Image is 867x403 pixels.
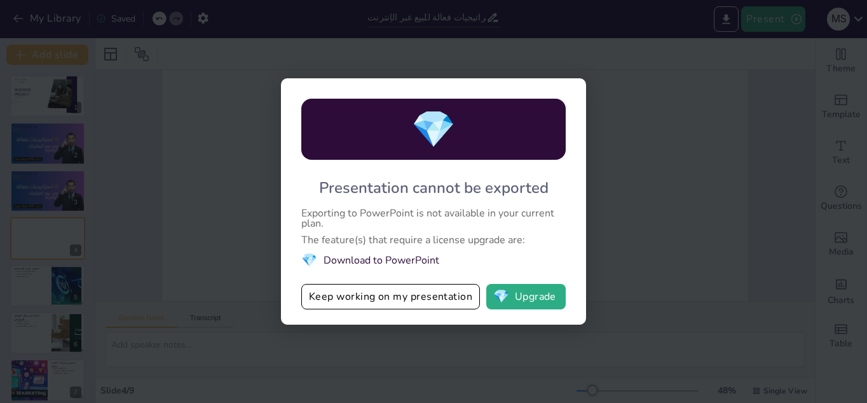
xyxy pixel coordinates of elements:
[301,251,566,269] li: Download to PowerPoint
[319,178,549,198] div: Presentation cannot be exported
[493,290,509,303] span: diamond
[301,235,566,245] div: The feature(s) that require a license upgrade are:
[486,284,566,309] button: diamondUpgrade
[301,284,480,309] button: Keep working on my presentation
[411,105,456,154] span: diamond
[301,208,566,229] div: Exporting to PowerPoint is not available in your current plan.
[301,251,317,269] span: diamond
